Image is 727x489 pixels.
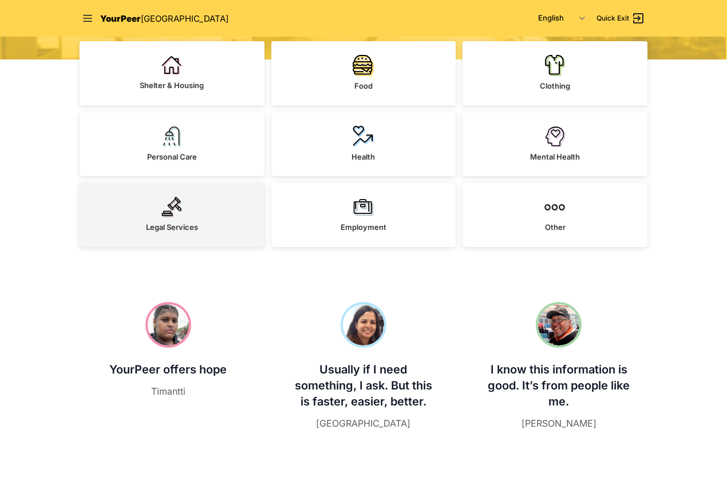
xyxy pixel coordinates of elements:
[100,13,141,24] span: YourPeer
[487,416,631,430] figcaption: [PERSON_NAME]
[96,384,240,398] figcaption: Timantti
[596,11,645,25] a: Quick Exit
[141,13,228,24] span: [GEOGRAPHIC_DATA]
[100,11,228,26] a: YourPeer[GEOGRAPHIC_DATA]
[147,152,197,161] span: Personal Care
[80,183,264,247] a: Legal Services
[80,41,264,105] a: Shelter & Housing
[530,152,580,161] span: Mental Health
[80,112,264,176] a: Personal Care
[291,416,436,430] figcaption: [GEOGRAPHIC_DATA]
[341,222,386,232] span: Employment
[540,81,570,90] span: Clothing
[351,152,375,161] span: Health
[146,222,198,232] span: Legal Services
[271,183,456,247] a: Employment
[596,14,629,23] span: Quick Exit
[463,183,647,247] a: Other
[488,363,630,408] span: I know this information is good. It’s from people like me.
[271,41,456,105] a: Food
[271,112,456,176] a: Health
[354,81,373,90] span: Food
[295,363,432,408] span: Usually if I need something, I ask. But this is faster, easier, better.
[463,41,647,105] a: Clothing
[140,81,204,90] span: Shelter & Housing
[463,112,647,176] a: Mental Health
[545,222,566,232] span: Other
[109,363,227,376] span: YourPeer offers hope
